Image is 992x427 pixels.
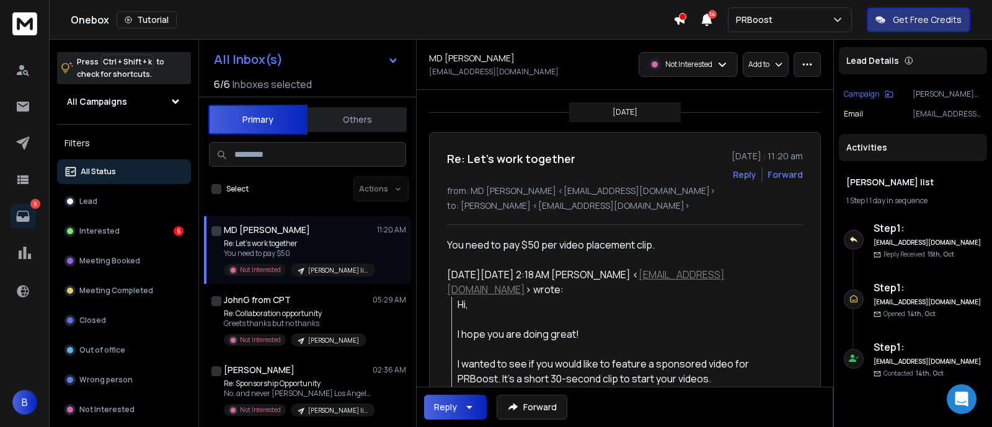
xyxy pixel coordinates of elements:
p: 6 [30,199,40,209]
h6: [EMAIL_ADDRESS][DOMAIN_NAME] [874,357,982,366]
span: 14th, Oct [908,309,936,318]
p: [DATE] : 11:20 am [732,150,803,162]
button: Interested6 [57,219,191,244]
p: [PERSON_NAME] [308,336,359,345]
button: B [12,390,37,415]
button: Get Free Credits [867,7,970,32]
div: Onebox [71,11,673,29]
h1: All Campaigns [67,95,127,108]
p: All Status [81,167,116,177]
div: Reply [434,401,457,413]
p: Re: Collaboration opportunity [224,309,366,319]
p: from: MD [PERSON_NAME] <[EMAIL_ADDRESS][DOMAIN_NAME]> [447,185,803,197]
p: Wrong person [79,375,133,385]
p: Contacted [883,369,944,378]
p: 11:20 AM [377,225,406,235]
h1: [PERSON_NAME] list [846,176,980,188]
p: PRBoost [736,14,777,26]
p: Not Interested [240,405,281,415]
button: Lead [57,189,191,214]
p: Campaign [844,89,880,99]
h1: Re: Let's work together [447,150,575,167]
h1: MD [PERSON_NAME] [429,52,515,64]
label: Select [226,184,249,194]
button: All Inbox(s) [204,47,409,72]
h3: Inboxes selected [232,77,312,92]
p: Lead Details [846,55,899,67]
a: 6 [11,204,35,229]
div: You need to pay $50 per video placement clip. [447,237,793,252]
h6: [EMAIL_ADDRESS][DOMAIN_NAME] [874,297,982,307]
button: Wrong person [57,368,191,392]
p: 05:29 AM [373,295,406,305]
h3: Filters [57,134,191,152]
p: Not Interested [240,335,281,345]
span: 15th, Oct [928,250,954,258]
button: Reply [424,395,487,420]
div: Forward [768,169,803,181]
p: to: [PERSON_NAME] <[EMAIL_ADDRESS][DOMAIN_NAME]> [447,200,803,212]
div: | [846,196,980,206]
span: 1 day in sequence [869,195,928,206]
h6: Step 1 : [874,280,982,295]
p: [PERSON_NAME] list [308,406,368,415]
button: Forward [497,395,567,420]
h6: Step 1 : [874,340,982,354]
button: Not Interested [57,397,191,422]
span: 1 Step [846,195,865,206]
h6: [EMAIL_ADDRESS][DOMAIN_NAME] [874,238,982,247]
p: [PERSON_NAME] list [308,266,368,275]
p: Meeting Booked [79,256,140,266]
p: Email [844,109,863,119]
p: Opened [883,309,936,319]
div: [DATE][DATE] 2:18 AM [PERSON_NAME] < > wrote: [447,267,793,297]
button: Others [308,106,407,133]
div: Activities [839,134,987,161]
p: [DATE] [613,107,637,117]
p: [EMAIL_ADDRESS][DOMAIN_NAME] [913,109,982,119]
span: 14 [708,10,717,19]
p: [EMAIL_ADDRESS][DOMAIN_NAME] [429,67,559,77]
p: Not Interested [79,405,135,415]
button: Out of office [57,338,191,363]
h6: Step 1 : [874,221,982,236]
span: Ctrl + Shift + k [101,55,154,69]
button: Reply [733,169,756,181]
button: Campaign [844,89,893,99]
button: Tutorial [117,11,177,29]
p: Lead [79,196,97,206]
p: Add to [748,59,769,69]
p: Out of office [79,345,125,355]
button: Meeting Booked [57,249,191,273]
h1: All Inbox(s) [214,53,283,66]
p: Not Interested [665,59,712,69]
h1: JohnG from CPT [224,294,291,306]
p: Re: Sponsorship Opportunity [224,379,373,389]
p: You need to pay $50 [224,249,373,258]
button: Primary [208,105,308,134]
button: Meeting Completed [57,278,191,303]
p: Meeting Completed [79,286,153,296]
p: Reply Received [883,250,954,259]
p: Get Free Credits [893,14,962,26]
p: Interested [79,226,120,236]
span: 14th, Oct [916,369,944,377]
h1: MD [PERSON_NAME] [224,224,310,236]
p: Press to check for shortcuts. [77,56,164,81]
button: All Status [57,159,191,184]
p: [PERSON_NAME] list [913,89,982,99]
span: 6 / 6 [214,77,230,92]
div: Open Intercom Messenger [947,384,976,414]
div: 6 [174,226,184,236]
button: All Campaigns [57,89,191,114]
p: Closed [79,315,106,325]
p: No, and never [PERSON_NAME] Los Angeles [PHONE_NUMBER] [DOMAIN_NAME] On [224,389,373,398]
p: Re: Let's work together [224,239,373,249]
p: 02:36 AM [373,365,406,375]
p: Not Interested [240,265,281,275]
p: Greets thanks but no thanks [224,319,366,328]
h1: [PERSON_NAME] [224,364,294,376]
